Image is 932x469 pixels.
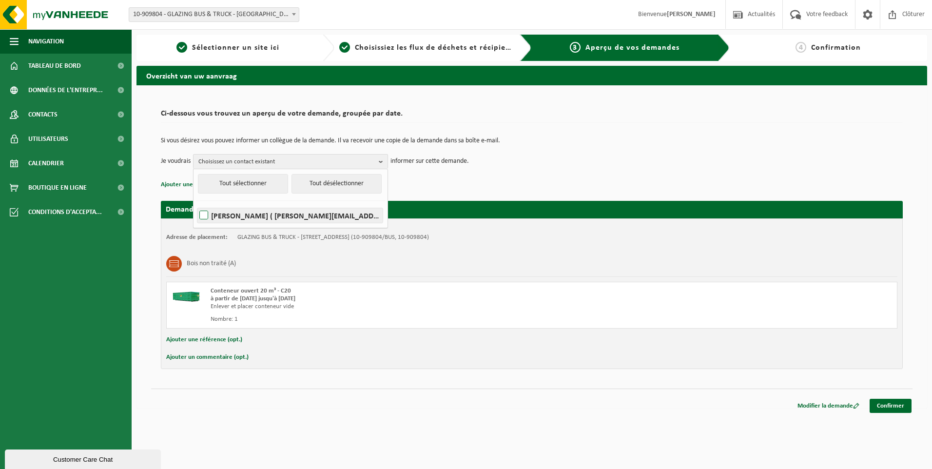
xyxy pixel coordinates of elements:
[667,11,716,18] strong: [PERSON_NAME]
[28,78,103,102] span: Données de l'entrepr...
[166,234,228,240] strong: Adresse de placement:
[790,399,867,413] a: Modifier la demande
[129,8,299,21] span: 10-909804 - GLAZING BUS & TRUCK - VILVOORDE - VILVOORDE
[811,44,861,52] span: Confirmation
[161,137,903,144] p: Si vous désirez vous pouvez informer un collègue de la demande. Il va recevoir une copie de la de...
[355,44,517,52] span: Choisissiez les flux de déchets et récipients
[136,66,927,85] h2: Overzicht van uw aanvraag
[390,154,469,169] p: informer sur cette demande.
[28,29,64,54] span: Navigation
[211,315,571,323] div: Nombre: 1
[28,127,68,151] span: Utilisateurs
[176,42,187,53] span: 1
[211,288,291,294] span: Conteneur ouvert 20 m³ - C20
[192,44,279,52] span: Sélectionner un site ici
[28,200,102,224] span: Conditions d'accepta...
[585,44,680,52] span: Aperçu de vos demandes
[187,256,236,272] h3: Bois non traité (A)
[796,42,806,53] span: 4
[291,174,382,194] button: Tout désélectionner
[28,176,87,200] span: Boutique en ligne
[211,303,571,311] div: Enlever et placer conteneur vide
[166,206,239,214] strong: Demande pour [DATE]
[198,174,288,194] button: Tout sélectionner
[197,208,383,223] label: [PERSON_NAME] ( [PERSON_NAME][EMAIL_ADDRESS][DOMAIN_NAME] )
[172,287,201,302] img: HK-XC-20-GN-00.png
[870,399,912,413] a: Confirmer
[166,333,242,346] button: Ajouter une référence (opt.)
[570,42,581,53] span: 3
[28,151,64,176] span: Calendrier
[161,110,903,123] h2: Ci-dessous vous trouvez un aperçu de votre demande, groupée par date.
[28,102,58,127] span: Contacts
[28,54,81,78] span: Tableau de bord
[211,295,295,302] strong: à partir de [DATE] jusqu'à [DATE]
[161,178,237,191] button: Ajouter une référence (opt.)
[193,154,388,169] button: Choisissez un contact existant
[237,234,429,241] td: GLAZING BUS & TRUCK - [STREET_ADDRESS] (10-909804/BUS, 10-909804)
[141,42,315,54] a: 1Sélectionner un site ici
[129,7,299,22] span: 10-909804 - GLAZING BUS & TRUCK - VILVOORDE - VILVOORDE
[198,155,375,169] span: Choisissez un contact existant
[166,351,249,364] button: Ajouter un commentaire (opt.)
[5,448,163,469] iframe: chat widget
[161,154,191,169] p: Je voudrais
[339,42,513,54] a: 2Choisissiez les flux de déchets et récipients
[339,42,350,53] span: 2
